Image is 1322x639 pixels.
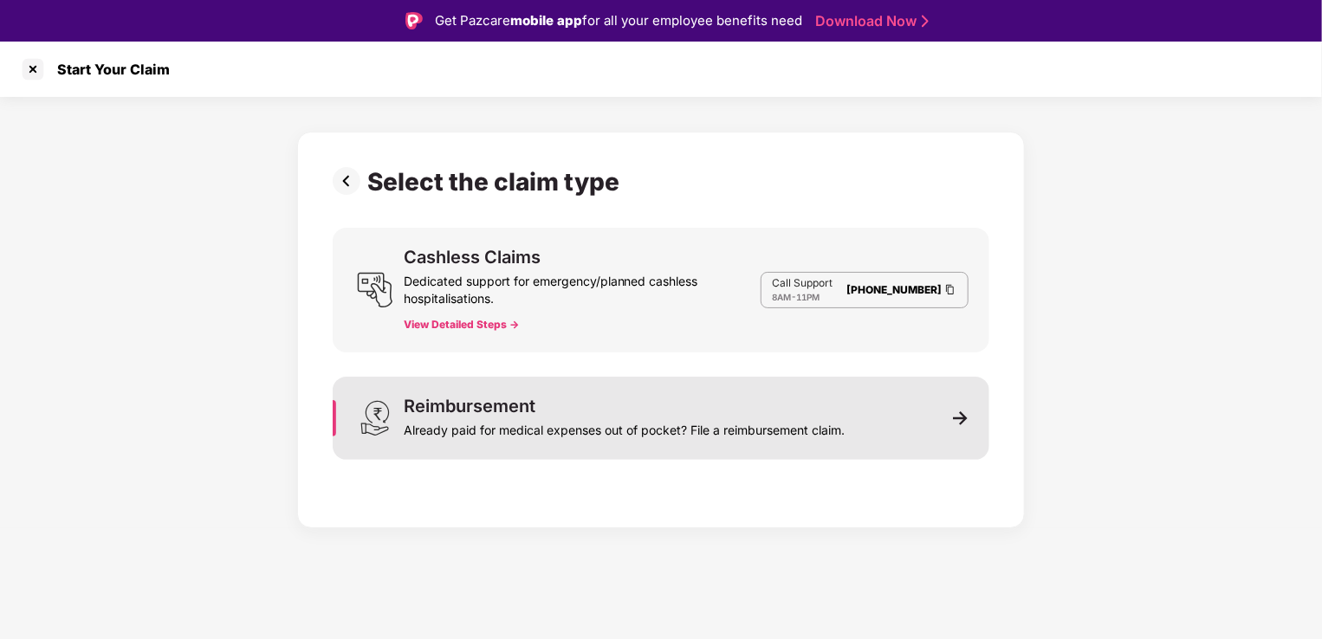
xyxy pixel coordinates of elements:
div: Dedicated support for emergency/planned cashless hospitalisations. [404,266,761,307]
img: Clipboard Icon [943,282,957,297]
div: Reimbursement [404,397,535,415]
img: svg+xml;base64,PHN2ZyBpZD0iUHJldi0zMngzMiIgeG1sbnM9Imh0dHA6Ly93d3cudzMub3JnLzIwMDAvc3ZnIiB3aWR0aD... [333,167,367,195]
img: Stroke [922,12,929,30]
button: View Detailed Steps -> [404,318,519,332]
img: svg+xml;base64,PHN2ZyB3aWR0aD0iMjQiIGhlaWdodD0iMzEiIHZpZXdCb3g9IjAgMCAyNCAzMSIgZmlsbD0ibm9uZSIgeG... [357,400,393,436]
a: Download Now [815,12,923,30]
img: svg+xml;base64,PHN2ZyB3aWR0aD0iMjQiIGhlaWdodD0iMjUiIHZpZXdCb3g9IjAgMCAyNCAyNSIgZmlsbD0ibm9uZSIgeG... [357,272,393,308]
div: Cashless Claims [404,248,541,266]
p: Call Support [772,276,833,290]
div: Already paid for medical expenses out of pocket? File a reimbursement claim. [404,415,845,439]
a: [PHONE_NUMBER] [846,283,942,296]
span: 8AM [772,292,791,302]
strong: mobile app [510,12,582,29]
img: Logo [405,12,423,29]
span: 11PM [796,292,820,302]
img: svg+xml;base64,PHN2ZyB3aWR0aD0iMTEiIGhlaWdodD0iMTEiIHZpZXdCb3g9IjAgMCAxMSAxMSIgZmlsbD0ibm9uZSIgeG... [953,410,969,426]
div: Get Pazcare for all your employee benefits need [435,10,802,31]
div: Start Your Claim [47,61,170,78]
div: - [772,290,833,304]
div: Select the claim type [367,167,626,197]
